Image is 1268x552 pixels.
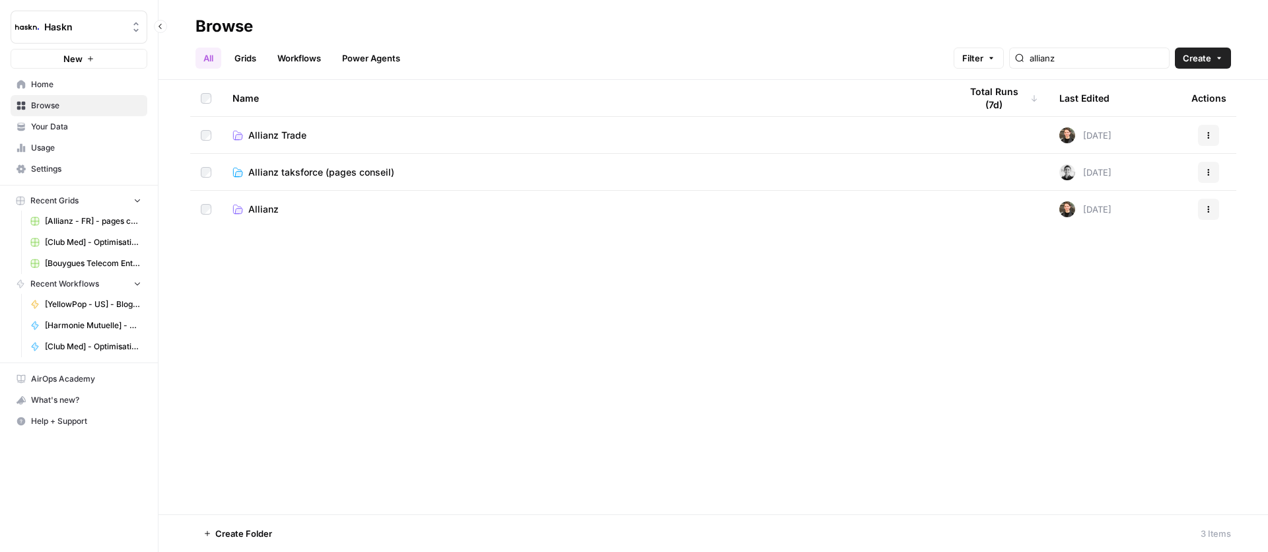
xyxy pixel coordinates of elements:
input: Search [1030,52,1164,65]
div: Browse [195,16,253,37]
a: [Club Med] - Optimisation + FAQ [24,336,147,357]
div: [DATE] [1059,201,1111,217]
img: uhgcgt6zpiex4psiaqgkk0ok3li6 [1059,127,1075,143]
span: Settings [31,163,141,175]
span: [YellowPop - US] - Blog Articles - 1000 words [45,298,141,310]
span: [Club Med] - Optimisation + FAQ Grid [45,236,141,248]
span: Usage [31,142,141,154]
a: [Allianz - FR] - pages conseil + FAQ [24,211,147,232]
span: Your Data [31,121,141,133]
a: [Club Med] - Optimisation + FAQ Grid [24,232,147,253]
button: Filter [954,48,1004,69]
span: Create Folder [215,527,272,540]
span: [Harmonie Mutuelle] - Articles de blog - Créations [45,320,141,331]
a: AirOps Academy [11,368,147,390]
span: Home [31,79,141,90]
a: Power Agents [334,48,408,69]
a: Home [11,74,147,95]
div: 3 Items [1201,527,1231,540]
a: Browse [11,95,147,116]
span: AirOps Academy [31,373,141,385]
button: Help + Support [11,411,147,432]
span: Create [1183,52,1211,65]
div: Total Runs (7d) [960,80,1038,116]
a: Allianz Trade [232,129,939,142]
span: Haskn [44,20,124,34]
a: Allianz [232,203,939,216]
span: New [63,52,83,65]
a: All [195,48,221,69]
span: [Club Med] - Optimisation + FAQ [45,341,141,353]
span: Browse [31,100,141,112]
a: [Bouygues Telecom Entreprises] - Lexiques [24,253,147,274]
button: Recent Grids [11,191,147,211]
div: Name [232,80,939,116]
a: [YellowPop - US] - Blog Articles - 1000 words [24,294,147,315]
a: Settings [11,158,147,180]
span: Allianz [248,203,279,216]
img: uhgcgt6zpiex4psiaqgkk0ok3li6 [1059,201,1075,217]
span: Allianz taksforce (pages conseil) [248,166,394,179]
div: Actions [1191,80,1226,116]
button: Create [1175,48,1231,69]
img: 5iwot33yo0fowbxplqtedoh7j1jy [1059,164,1075,180]
a: Allianz taksforce (pages conseil) [232,166,939,179]
button: What's new? [11,390,147,411]
a: Your Data [11,116,147,137]
div: Last Edited [1059,80,1109,116]
span: Recent Workflows [30,278,99,290]
a: Usage [11,137,147,158]
span: Help + Support [31,415,141,427]
span: [Allianz - FR] - pages conseil + FAQ [45,215,141,227]
a: Grids [227,48,264,69]
a: [Harmonie Mutuelle] - Articles de blog - Créations [24,315,147,336]
button: Workspace: Haskn [11,11,147,44]
button: Recent Workflows [11,274,147,294]
span: Allianz Trade [248,129,306,142]
span: Recent Grids [30,195,79,207]
span: Filter [962,52,983,65]
button: Create Folder [195,523,280,544]
img: Haskn Logo [15,15,39,39]
span: [Bouygues Telecom Entreprises] - Lexiques [45,258,141,269]
a: Workflows [269,48,329,69]
div: [DATE] [1059,164,1111,180]
div: What's new? [11,390,147,410]
div: [DATE] [1059,127,1111,143]
button: New [11,49,147,69]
